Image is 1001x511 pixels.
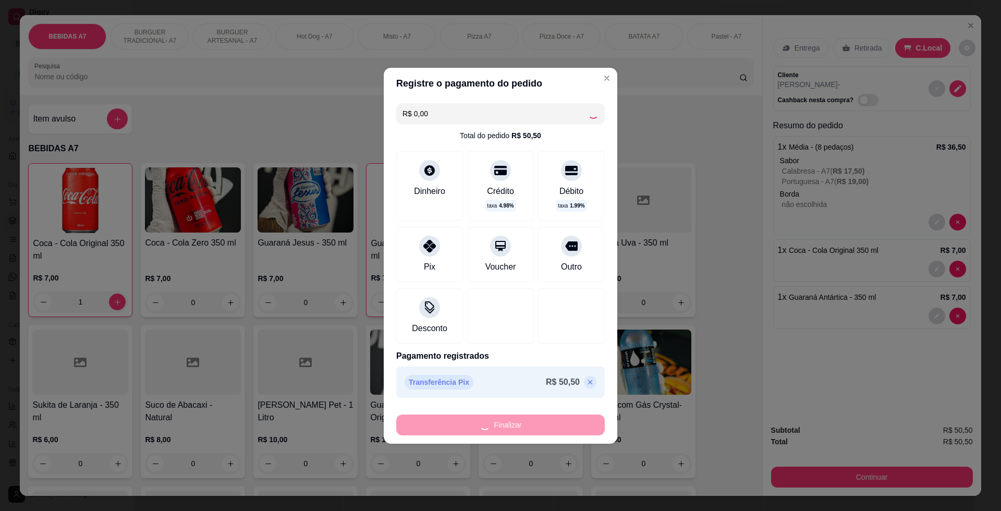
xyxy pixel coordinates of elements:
button: Close [599,70,615,87]
p: taxa [487,202,514,210]
span: 4.98 % [499,202,514,210]
div: Outro [561,261,582,273]
div: Desconto [412,322,447,335]
header: Registre o pagamento do pedido [384,68,617,99]
div: Dinheiro [414,185,445,198]
div: Crédito [487,185,514,198]
div: Voucher [485,261,516,273]
div: Débito [559,185,583,198]
p: Transferência Pix [405,375,473,390]
p: taxa [558,202,584,210]
p: R$ 50,50 [546,376,580,388]
div: Total do pedido [460,130,541,141]
div: R$ 50,50 [511,130,541,141]
span: 1.99 % [570,202,584,210]
p: Pagamento registrados [396,350,605,362]
input: Ex.: hambúrguer de cordeiro [402,103,588,124]
div: Pix [424,261,435,273]
div: Loading [588,108,599,119]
